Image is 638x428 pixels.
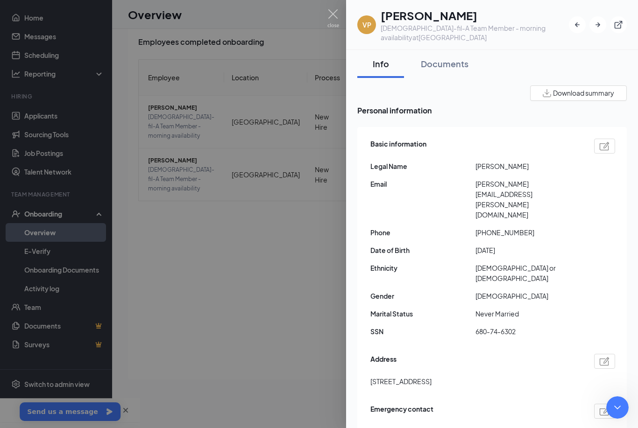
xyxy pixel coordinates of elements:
span: Emergency contact [370,404,433,419]
div: Documents [421,58,468,70]
span: [DEMOGRAPHIC_DATA] or [DEMOGRAPHIC_DATA] [475,263,581,283]
span: Tickets [106,56,128,63]
span: [PERSON_NAME][EMAIL_ADDRESS][PERSON_NAME][DOMAIN_NAME] [475,179,581,220]
button: Messages [47,33,93,70]
span: [PHONE_NUMBER] [475,227,581,238]
span: Date of Birth [370,245,475,255]
span: Basic information [370,139,426,154]
span: Personal information [357,105,627,116]
iframe: Intercom live chat [606,396,629,419]
svg: ExternalLink [614,20,623,29]
h1: [PERSON_NAME] [381,7,569,23]
span: Download summary [553,88,614,98]
span: Address [370,354,397,369]
div: VP [362,20,371,29]
span: Phone [370,227,475,238]
div: [DEMOGRAPHIC_DATA]-fil-A Team Member - morning availability at [GEOGRAPHIC_DATA] [381,23,569,42]
span: [DATE] [475,245,581,255]
span: Never Married [475,309,581,319]
span: [PERSON_NAME] [475,161,581,171]
svg: ArrowLeftNew [573,20,582,29]
span: Messages [52,56,88,63]
button: Tickets [93,33,140,70]
button: ArrowRight [589,16,606,33]
button: Send us a message [20,4,121,23]
div: Close [117,4,134,21]
span: Email [370,179,475,189]
span: Gender [370,291,475,301]
svg: ArrowRight [593,20,603,29]
button: ExternalLink [610,16,627,33]
span: Marital Status [370,309,475,319]
span: Home [14,56,33,63]
span: [DEMOGRAPHIC_DATA] [475,291,581,301]
span: Legal Name [370,161,475,171]
span: SSN [370,326,475,337]
span: 680-74-6302 [475,326,581,337]
button: ArrowLeftNew [569,16,586,33]
button: Download summary [530,85,627,101]
span: [STREET_ADDRESS] [370,376,432,386]
div: Info [367,58,395,70]
span: Ethnicity [370,263,475,273]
